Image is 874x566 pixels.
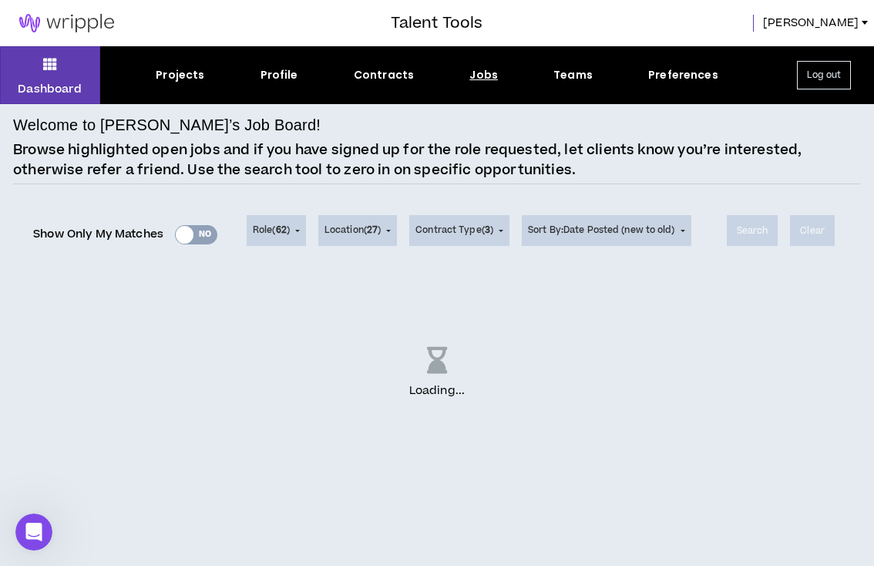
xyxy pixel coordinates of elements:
button: Sort By:Date Posted (new to old) [522,215,691,246]
span: Sort By: Date Posted (new to old) [528,224,675,237]
button: Log out [797,61,851,89]
h3: Talent Tools [391,12,482,35]
div: Teams [553,67,593,83]
span: Role ( ) [253,224,290,238]
p: Loading ... [409,382,465,399]
div: Contracts [354,67,414,83]
h4: Welcome to [PERSON_NAME]’s Job Board! [13,113,321,136]
button: Contract Type(3) [409,215,509,246]
span: 3 [485,224,490,237]
span: Location ( ) [324,224,381,238]
p: Dashboard [18,81,82,97]
span: 62 [276,224,287,237]
button: Location(27) [318,215,397,246]
span: [PERSON_NAME] [763,15,859,32]
iframe: Intercom live chat [15,514,52,551]
div: Preferences [648,67,718,83]
button: Clear [790,215,835,246]
button: Role(62) [247,215,306,246]
div: Profile [261,67,298,83]
span: 27 [367,224,378,237]
button: Search [727,215,778,246]
p: Browse highlighted open jobs and if you have signed up for the role requested, let clients know y... [13,140,861,180]
div: Projects [156,67,204,83]
span: Contract Type ( ) [415,224,493,238]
